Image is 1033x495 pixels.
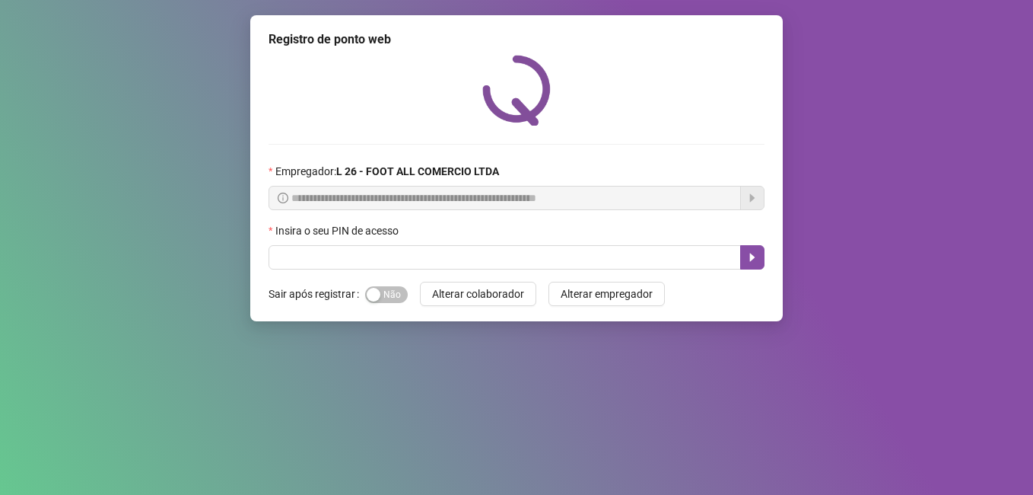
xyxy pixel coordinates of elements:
[275,163,499,180] span: Empregador :
[336,165,499,177] strong: L 26 - FOOT ALL COMERCIO LTDA
[269,282,365,306] label: Sair após registrar
[269,30,764,49] div: Registro de ponto web
[432,286,524,302] span: Alterar colaborador
[561,286,653,302] span: Alterar empregador
[482,55,551,126] img: QRPoint
[420,282,536,306] button: Alterar colaborador
[548,282,665,306] button: Alterar empregador
[269,222,408,239] label: Insira o seu PIN de acesso
[278,193,288,203] span: info-circle
[746,251,758,263] span: caret-right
